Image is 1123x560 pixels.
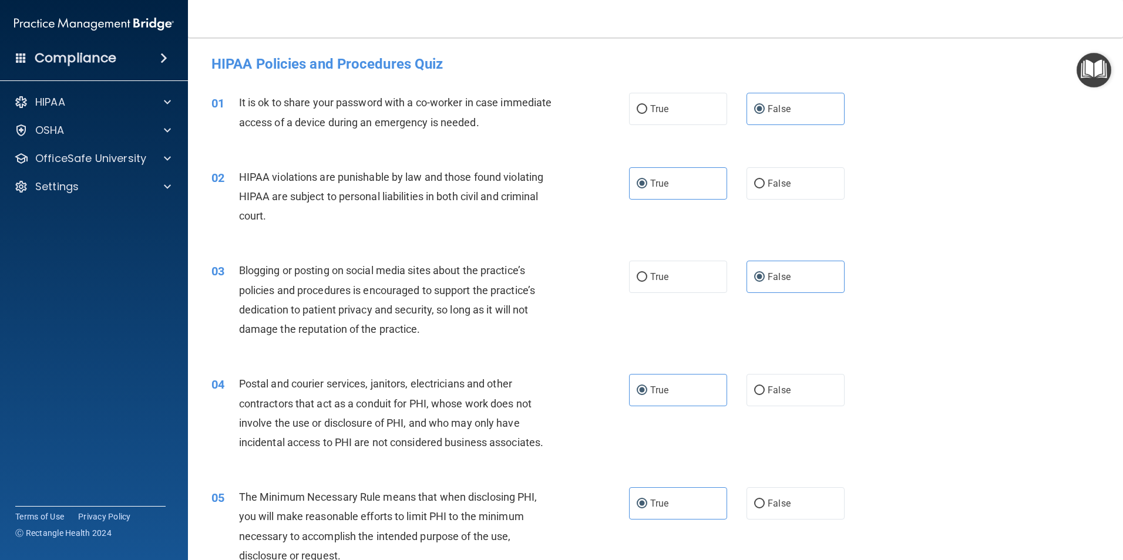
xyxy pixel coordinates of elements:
span: 04 [211,377,224,392]
p: Settings [35,180,79,194]
input: True [637,273,647,282]
span: It is ok to share your password with a co-worker in case immediate access of a device during an e... [239,96,552,128]
input: False [754,180,765,188]
p: OSHA [35,123,65,137]
a: Terms of Use [15,511,64,522]
span: True [650,178,668,189]
input: True [637,500,647,508]
p: OfficeSafe University [35,151,146,166]
input: False [754,500,765,508]
span: HIPAA violations are punishable by law and those found violating HIPAA are subject to personal li... [239,171,543,222]
span: True [650,498,668,509]
span: True [650,384,668,396]
a: OfficeSafe University [14,151,171,166]
img: PMB logo [14,12,174,36]
input: False [754,386,765,395]
input: False [754,273,765,282]
h4: Compliance [35,50,116,66]
span: 05 [211,491,224,505]
span: Postal and courier services, janitors, electricians and other contractors that act as a conduit f... [239,377,543,448]
a: HIPAA [14,95,171,109]
input: True [637,105,647,114]
span: Blogging or posting on social media sites about the practice’s policies and procedures is encoura... [239,264,535,335]
input: False [754,105,765,114]
a: OSHA [14,123,171,137]
span: False [768,498,791,509]
span: 03 [211,264,224,278]
span: False [768,271,791,282]
span: False [768,103,791,114]
h4: HIPAA Policies and Procedures Quiz [211,56,1100,72]
span: Ⓒ Rectangle Health 2024 [15,527,112,539]
a: Settings [14,180,171,194]
input: True [637,386,647,395]
span: True [650,271,668,282]
span: False [768,178,791,189]
p: HIPAA [35,95,65,109]
button: Open Resource Center [1077,53,1111,87]
span: True [650,103,668,114]
a: Privacy Policy [78,511,131,522]
span: 02 [211,171,224,185]
input: True [637,180,647,188]
span: False [768,384,791,396]
span: 01 [211,96,224,110]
